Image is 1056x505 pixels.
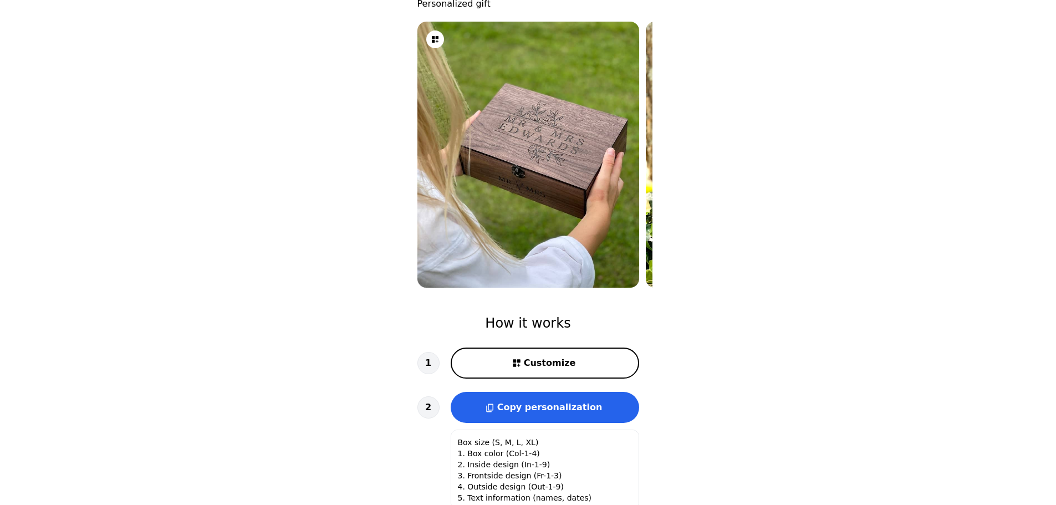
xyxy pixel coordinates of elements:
[417,314,639,332] h2: How it works
[497,402,603,412] span: Copy personalization
[451,348,639,379] button: Customize
[425,356,431,370] span: 1
[524,356,576,370] span: Customize
[451,392,639,423] button: Copy personalization
[646,7,868,303] img: 2.jpeg
[425,401,431,414] span: 2
[417,7,639,303] img: 1.jpeg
